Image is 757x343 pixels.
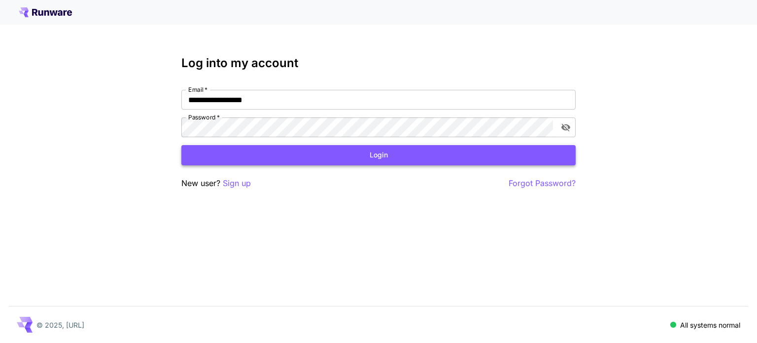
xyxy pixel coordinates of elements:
label: Email [188,85,207,94]
p: All systems normal [680,320,740,330]
button: toggle password visibility [557,118,575,136]
h3: Log into my account [181,56,576,70]
p: New user? [181,177,251,190]
button: Forgot Password? [509,177,576,190]
label: Password [188,113,220,121]
button: Sign up [223,177,251,190]
button: Login [181,145,576,165]
p: © 2025, [URL] [36,320,84,330]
